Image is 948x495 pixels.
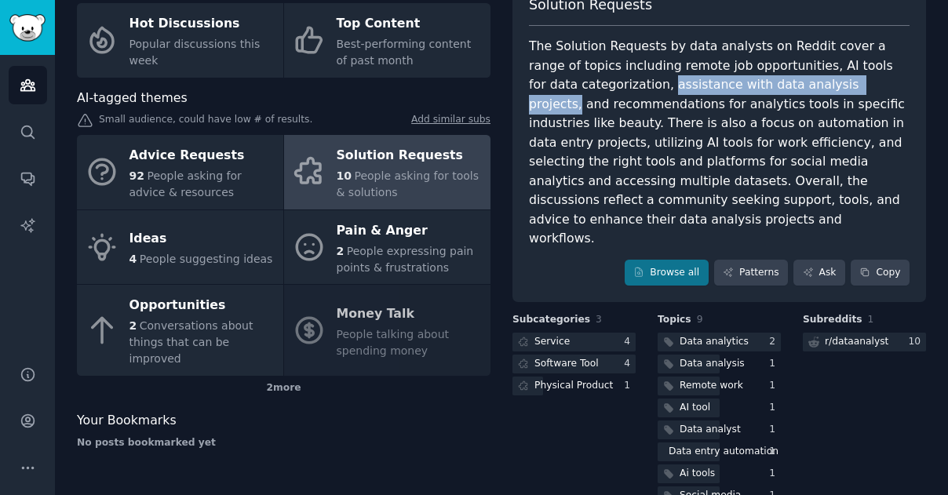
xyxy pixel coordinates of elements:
div: 4 [624,357,636,371]
a: r/dataanalyst10 [803,333,926,352]
span: People expressing pain points & frustrations [337,245,474,274]
span: Subreddits [803,313,862,327]
a: Service4 [512,333,636,352]
a: Ask [793,260,845,286]
a: Pain & Anger2People expressing pain points & frustrations [284,210,490,285]
span: AI-tagged themes [77,89,188,108]
span: Topics [658,313,691,327]
span: Your Bookmarks [77,411,177,431]
div: 4 [624,335,636,349]
a: Remote work1 [658,377,781,396]
div: Small audience, could have low # of results. [77,113,490,129]
div: 2 [769,335,781,349]
a: Advice Requests92People asking for advice & resources [77,135,283,209]
div: 1 [769,467,781,481]
a: Software Tool4 [512,355,636,374]
span: 4 [129,253,137,265]
a: Ideas4People suggesting ideas [77,210,283,285]
span: Conversations about things that can be improved [129,319,253,365]
a: Data analytics2 [658,333,781,352]
div: 1 [769,401,781,415]
div: Service [534,335,570,349]
div: Software Tool [534,357,599,371]
a: Solution Requests10People asking for tools & solutions [284,135,490,209]
span: 2 [129,319,137,332]
div: Data analyst [680,423,741,437]
div: Data analysis [680,357,745,371]
span: 10 [337,169,352,182]
a: Patterns [714,260,788,286]
span: People asking for tools & solutions [337,169,479,198]
span: Subcategories [512,313,590,327]
span: People suggesting ideas [140,253,273,265]
span: 1 [868,314,874,325]
div: Data analytics [680,335,749,349]
div: No posts bookmarked yet [77,436,490,450]
div: Opportunities [129,293,275,318]
div: Physical Product [534,379,613,393]
a: Hot DiscussionsPopular discussions this week [77,3,283,78]
a: Ai tools1 [658,464,781,484]
a: Opportunities2Conversations about things that can be improved [77,285,283,376]
div: The Solution Requests by data analysts on Reddit cover a range of topics including remote job opp... [529,37,910,249]
div: 1 [769,379,781,393]
div: 1 [769,357,781,371]
span: 9 [697,314,703,325]
span: 92 [129,169,144,182]
a: Data analysis1 [658,355,781,374]
a: Browse all [625,260,709,286]
div: 1 [624,379,636,393]
button: Copy [851,260,910,286]
span: Best-performing content of past month [337,38,472,67]
div: 10 [908,335,926,349]
img: GummySearch logo [9,14,46,42]
div: Top Content [337,12,483,37]
span: Popular discussions this week [129,38,261,67]
a: Data analyst1 [658,420,781,440]
span: 2 [337,245,345,257]
div: Advice Requests [129,144,275,169]
div: Solution Requests [337,144,483,169]
div: Ai tools [680,467,715,481]
a: Data entry automation1 [658,442,781,462]
a: Add similar subs [411,113,490,129]
div: Data entry automation [669,445,778,459]
div: 2 more [77,376,490,401]
div: Pain & Anger [337,218,483,243]
a: Physical Product1 [512,377,636,396]
div: AI tool [680,401,710,415]
div: Ideas [129,227,273,252]
div: 1 [769,423,781,437]
div: 1 [769,445,781,459]
a: Top ContentBest-performing content of past month [284,3,490,78]
div: Hot Discussions [129,12,275,37]
div: Remote work [680,379,743,393]
span: People asking for advice & resources [129,169,242,198]
span: 3 [596,314,602,325]
a: AI tool1 [658,399,781,418]
div: r/ dataanalyst [825,335,888,349]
